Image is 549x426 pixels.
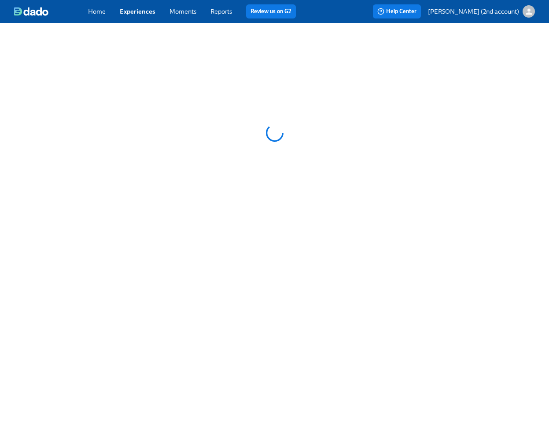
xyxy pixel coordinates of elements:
[377,7,416,16] span: Help Center
[14,7,48,16] img: dado
[210,7,232,15] a: Reports
[120,7,155,15] a: Experiences
[251,7,291,16] a: Review us on G2
[169,7,196,15] a: Moments
[373,4,421,18] button: Help Center
[14,7,88,16] a: dado
[246,4,296,18] button: Review us on G2
[88,7,106,15] a: Home
[428,5,535,18] button: [PERSON_NAME] (2nd account)
[428,7,519,16] p: [PERSON_NAME] (2nd account)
